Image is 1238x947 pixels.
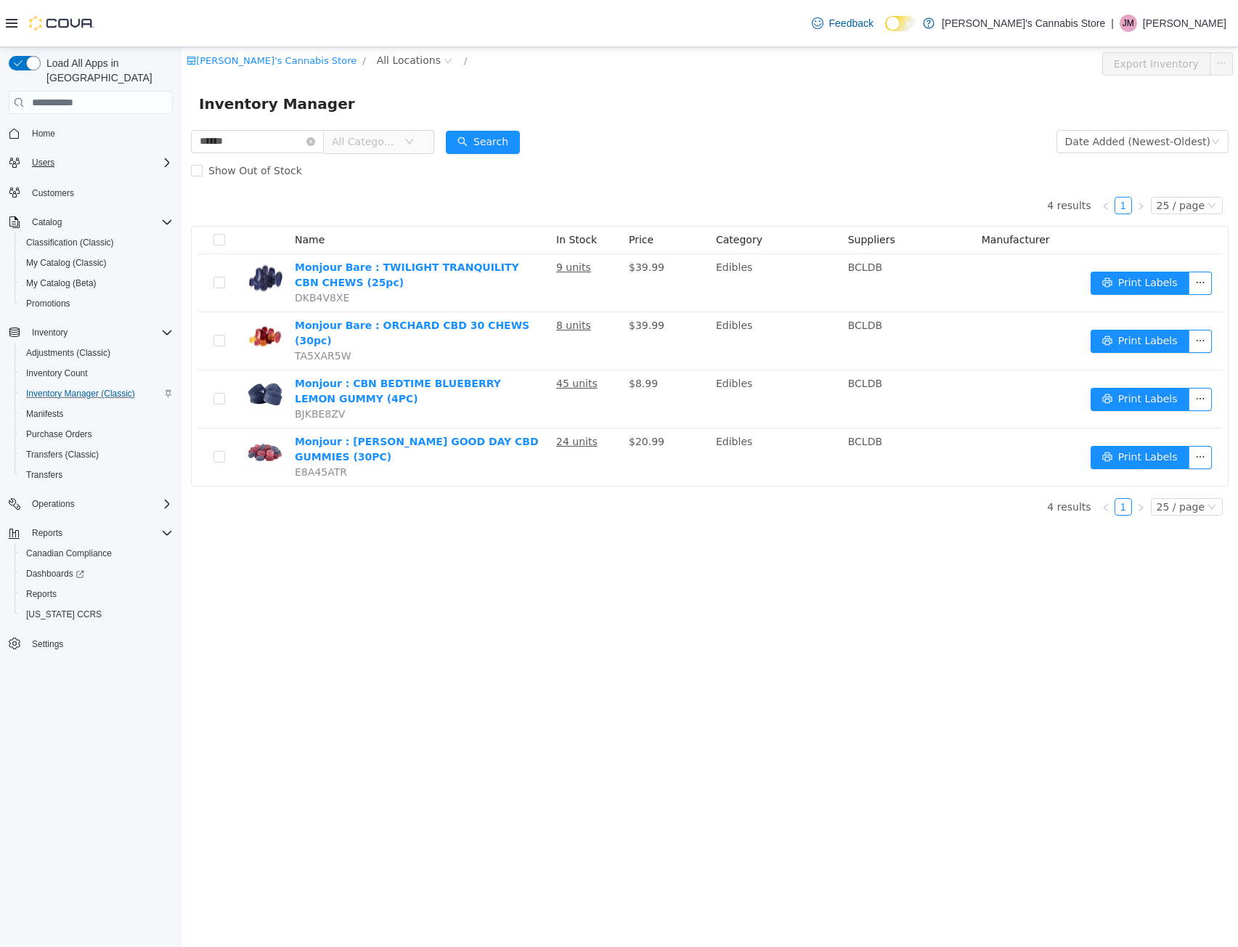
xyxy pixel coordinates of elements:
[32,187,74,199] span: Customers
[20,545,118,562] a: Canadian Compliance
[26,124,173,142] span: Home
[15,584,179,604] button: Reports
[667,272,701,284] span: BCLDB
[955,155,964,163] i: icon: right
[1007,283,1030,306] button: icon: ellipsis
[1030,90,1038,100] i: icon: down
[909,283,1008,306] button: icon: printerPrint Labels
[15,343,179,363] button: Adjustments (Classic)
[529,323,661,381] td: Edibles
[195,5,259,21] span: All Locations
[15,383,179,404] button: Inventory Manager (Classic)
[26,428,92,440] span: Purchase Orders
[934,452,950,468] a: 1
[20,585,173,603] span: Reports
[3,633,179,654] button: Settings
[20,275,173,292] span: My Catalog (Beta)
[26,277,97,289] span: My Catalog (Beta)
[21,118,126,129] span: Show Out of Stock
[125,90,134,99] i: icon: close-circle
[26,449,99,460] span: Transfers (Classic)
[26,125,61,142] a: Home
[20,565,90,582] a: Dashboards
[1143,15,1226,32] p: [PERSON_NAME]
[866,150,909,167] li: 4 results
[20,426,98,443] a: Purchase Orders
[20,545,173,562] span: Canadian Compliance
[20,344,173,362] span: Adjustments (Classic)
[26,469,62,481] span: Transfers
[20,606,173,623] span: Washington CCRS
[26,184,80,202] a: Customers
[667,187,714,198] span: Suppliers
[3,212,179,232] button: Catalog
[20,295,173,312] span: Promotions
[20,385,141,402] a: Inventory Manager (Classic)
[447,389,483,400] span: $20.99
[1028,5,1051,28] button: icon: ellipsis
[20,565,173,582] span: Dashboards
[32,216,62,228] span: Catalog
[1007,399,1030,422] button: icon: ellipsis
[20,466,68,484] a: Transfers
[20,344,116,362] a: Adjustments (Classic)
[20,234,120,251] a: Classification (Classic)
[26,548,112,559] span: Canadian Compliance
[866,451,909,468] li: 4 results
[1007,224,1030,248] button: icon: ellipsis
[1120,15,1137,32] div: James McKenna
[20,295,76,312] a: Promotions
[20,385,173,402] span: Inventory Manager (Classic)
[950,451,968,468] li: Next Page
[3,523,179,543] button: Reports
[32,498,75,510] span: Operations
[26,298,70,309] span: Promotions
[181,8,184,19] span: /
[26,495,81,513] button: Operations
[26,214,68,231] button: Catalog
[15,253,179,273] button: My Catalog (Classic)
[534,187,581,198] span: Category
[447,187,472,198] span: Price
[20,446,105,463] a: Transfers (Classic)
[15,543,179,564] button: Canadian Compliance
[15,404,179,424] button: Manifests
[26,408,63,420] span: Manifests
[942,15,1105,32] p: [PERSON_NAME]'s Cannabis Store
[829,16,873,31] span: Feedback
[26,324,73,341] button: Inventory
[26,214,173,231] span: Catalog
[884,84,1029,105] div: Date Added (Newest-Oldest)
[113,419,166,431] span: E8A45ATR
[15,363,179,383] button: Inventory Count
[282,8,285,19] span: /
[113,187,143,198] span: Name
[20,405,69,423] a: Manifests
[447,272,483,284] span: $39.99
[529,265,661,323] td: Edibles
[20,466,173,484] span: Transfers
[113,272,348,299] a: Monjour Bare : ORCHARD CBD 30 CHEWS (30pc)
[975,150,1023,166] div: 25 / page
[3,182,179,203] button: Customers
[26,324,173,341] span: Inventory
[32,527,62,539] span: Reports
[15,604,179,625] button: [US_STATE] CCRS
[32,157,54,168] span: Users
[447,214,483,226] span: $39.99
[113,245,168,256] span: DKB4V8XE
[264,84,338,107] button: icon: searchSearch
[20,426,173,443] span: Purchase Orders
[26,154,173,171] span: Users
[529,381,661,439] td: Edibles
[20,365,173,382] span: Inventory Count
[26,388,135,399] span: Inventory Manager (Classic)
[65,271,102,307] img: Monjour Bare : ORCHARD CBD 30 CHEWS (30pc) hero shot
[1123,15,1134,32] span: JM
[113,389,357,415] a: Monjour : [PERSON_NAME] GOOD DAY CBD GUMMIES (30PC)
[26,609,102,620] span: [US_STATE] CCRS
[26,237,114,248] span: Classification (Classic)
[113,361,163,373] span: BJKBE8ZV
[3,123,179,144] button: Home
[3,153,179,173] button: Users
